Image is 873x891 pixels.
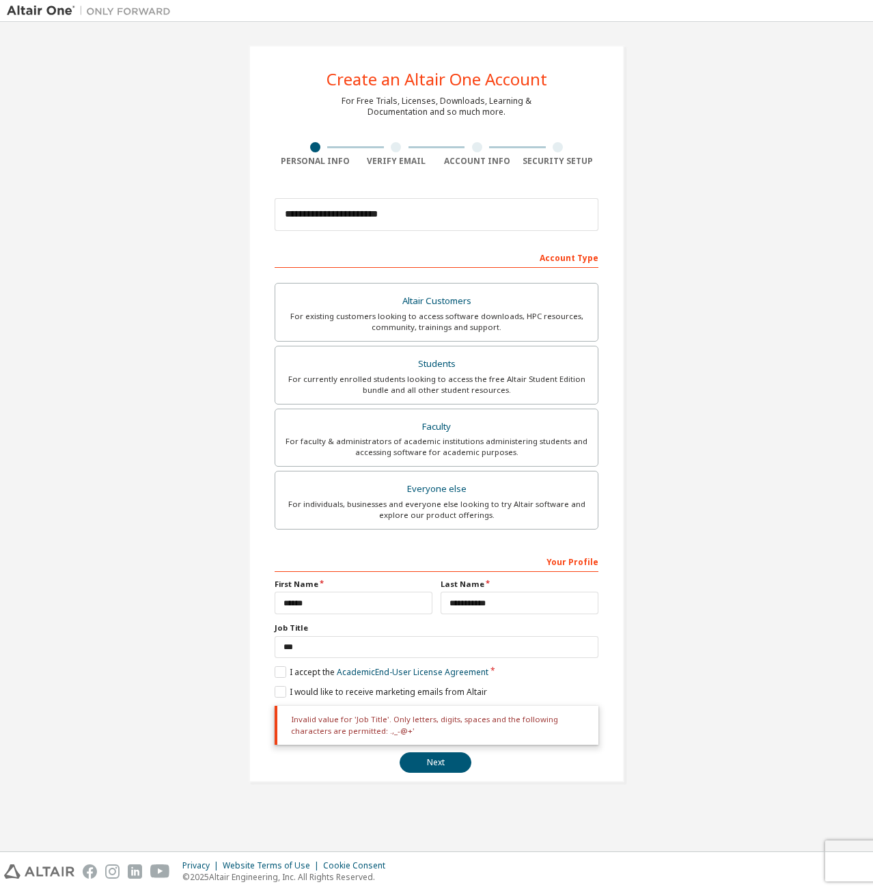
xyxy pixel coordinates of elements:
[275,686,487,698] label: I would like to receive marketing emails from Altair
[83,864,97,879] img: facebook.svg
[128,864,142,879] img: linkedin.svg
[283,499,590,521] div: For individuals, businesses and everyone else looking to try Altair software and explore our prod...
[275,666,488,678] label: I accept the
[275,706,598,745] div: Invalid value for 'Job Title'. Only letters, digits, spaces and the following characters are perm...
[182,860,223,871] div: Privacy
[337,666,488,678] a: Academic End-User License Agreement
[441,579,598,590] label: Last Name
[283,292,590,311] div: Altair Customers
[283,355,590,374] div: Students
[283,311,590,333] div: For existing customers looking to access software downloads, HPC resources, community, trainings ...
[275,156,356,167] div: Personal Info
[327,71,547,87] div: Create an Altair One Account
[150,864,170,879] img: youtube.svg
[275,246,598,268] div: Account Type
[275,622,598,633] label: Job Title
[105,864,120,879] img: instagram.svg
[400,752,471,773] button: Next
[283,436,590,458] div: For faculty & administrators of academic institutions administering students and accessing softwa...
[275,579,432,590] label: First Name
[323,860,393,871] div: Cookie Consent
[436,156,518,167] div: Account Info
[182,871,393,883] p: © 2025 Altair Engineering, Inc. All Rights Reserved.
[223,860,323,871] div: Website Terms of Use
[283,417,590,437] div: Faculty
[275,550,598,572] div: Your Profile
[342,96,531,118] div: For Free Trials, Licenses, Downloads, Learning & Documentation and so much more.
[7,4,178,18] img: Altair One
[283,480,590,499] div: Everyone else
[283,374,590,396] div: For currently enrolled students looking to access the free Altair Student Edition bundle and all ...
[518,156,599,167] div: Security Setup
[4,864,74,879] img: altair_logo.svg
[356,156,437,167] div: Verify Email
